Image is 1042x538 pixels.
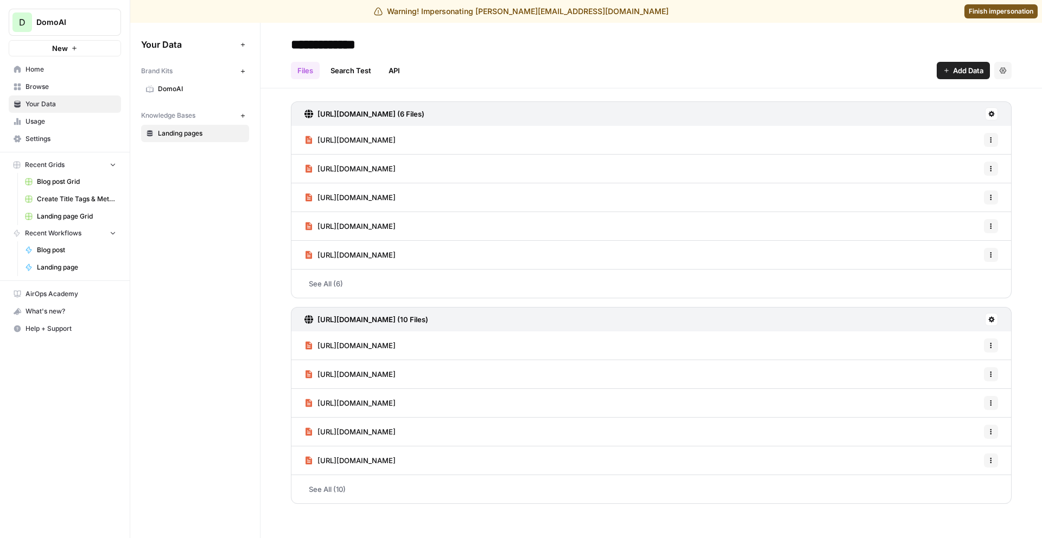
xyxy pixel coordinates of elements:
[382,62,406,79] a: API
[141,111,195,120] span: Knowledge Bases
[9,285,121,303] a: AirOps Academy
[9,9,121,36] button: Workspace: DomoAI
[304,308,428,331] a: [URL][DOMAIN_NAME] (10 Files)
[304,331,396,360] a: [URL][DOMAIN_NAME]
[20,208,121,225] a: Landing page Grid
[9,320,121,337] button: Help + Support
[9,78,121,95] a: Browse
[26,117,116,126] span: Usage
[304,183,396,212] a: [URL][DOMAIN_NAME]
[20,190,121,208] a: Create Title Tags & Meta Descriptions for Page
[291,270,1012,298] a: See All (6)
[317,398,396,408] span: [URL][DOMAIN_NAME]
[291,62,320,79] a: Files
[37,177,116,187] span: Blog post Grid
[291,475,1012,503] a: See All (10)
[158,129,244,138] span: Landing pages
[20,259,121,276] a: Landing page
[937,62,990,79] button: Add Data
[26,65,116,74] span: Home
[9,157,121,173] button: Recent Grids
[317,163,396,174] span: [URL][DOMAIN_NAME]
[964,4,1038,18] a: Finish impersonation
[52,43,68,54] span: New
[304,241,396,269] a: [URL][DOMAIN_NAME]
[304,389,396,417] a: [URL][DOMAIN_NAME]
[317,108,424,119] h3: [URL][DOMAIN_NAME] (6 Files)
[37,262,116,272] span: Landing page
[19,16,26,29] span: D
[26,82,116,92] span: Browse
[304,446,396,475] a: [URL][DOMAIN_NAME]
[969,7,1033,16] span: Finish impersonation
[158,84,244,94] span: DomoAI
[36,17,102,28] span: DomoAI
[26,289,116,299] span: AirOps Academy
[317,455,396,466] span: [URL][DOMAIN_NAME]
[304,155,396,183] a: [URL][DOMAIN_NAME]
[20,173,121,190] a: Blog post Grid
[9,303,120,319] div: What's new?
[141,125,249,142] a: Landing pages
[374,6,669,17] div: Warning! Impersonating [PERSON_NAME][EMAIL_ADDRESS][DOMAIN_NAME]
[37,194,116,204] span: Create Title Tags & Meta Descriptions for Page
[953,65,983,76] span: Add Data
[25,228,81,238] span: Recent Workflows
[20,241,121,259] a: Blog post
[9,113,121,130] a: Usage
[304,212,396,240] a: [URL][DOMAIN_NAME]
[304,418,396,446] a: [URL][DOMAIN_NAME]
[26,324,116,334] span: Help + Support
[317,134,396,145] span: [URL][DOMAIN_NAME]
[25,160,65,170] span: Recent Grids
[9,225,121,241] button: Recent Workflows
[317,369,396,380] span: [URL][DOMAIN_NAME]
[317,314,428,325] h3: [URL][DOMAIN_NAME] (10 Files)
[9,130,121,148] a: Settings
[317,192,396,203] span: [URL][DOMAIN_NAME]
[26,134,116,144] span: Settings
[304,102,424,126] a: [URL][DOMAIN_NAME] (6 Files)
[37,245,116,255] span: Blog post
[317,426,396,437] span: [URL][DOMAIN_NAME]
[141,38,236,51] span: Your Data
[304,126,396,154] a: [URL][DOMAIN_NAME]
[37,212,116,221] span: Landing page Grid
[304,360,396,388] a: [URL][DOMAIN_NAME]
[9,95,121,113] a: Your Data
[26,99,116,109] span: Your Data
[324,62,378,79] a: Search Test
[317,221,396,232] span: [URL][DOMAIN_NAME]
[317,340,396,351] span: [URL][DOMAIN_NAME]
[317,249,396,260] span: [URL][DOMAIN_NAME]
[141,66,173,76] span: Brand Kits
[9,61,121,78] a: Home
[9,303,121,320] button: What's new?
[141,80,249,98] a: DomoAI
[9,40,121,56] button: New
